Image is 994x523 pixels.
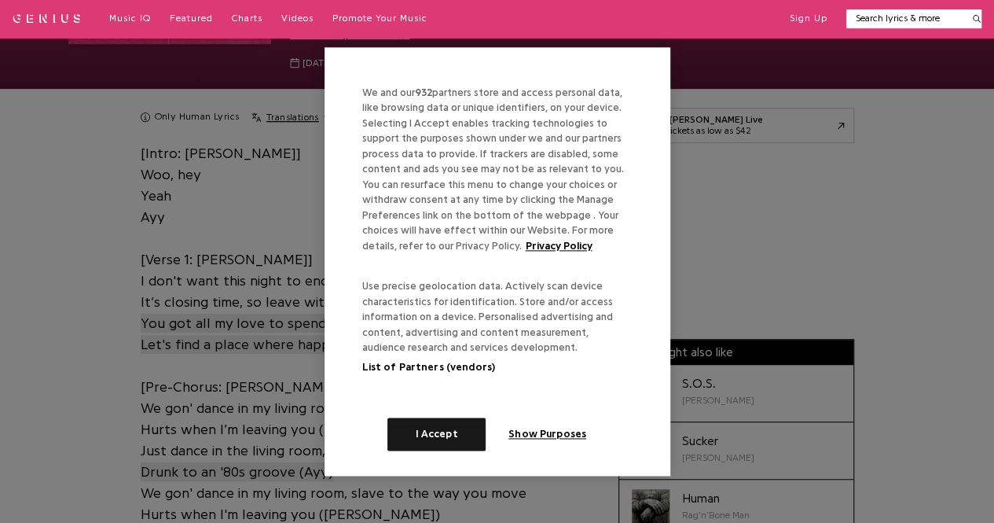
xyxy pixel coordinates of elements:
[362,85,646,279] div: We and our partners store and access personal data, like browsing data or unique identifiers, on ...
[232,13,262,23] span: Charts
[170,13,213,25] a: Featured
[109,13,151,23] span: Music IQ
[325,47,670,476] div: Privacy
[170,13,213,23] span: Featured
[526,241,592,251] a: More information about your privacy, opens in a new tab
[846,12,963,25] input: Search lyrics & more
[332,13,427,25] a: Promote Your Music
[387,418,486,451] button: I Accept
[232,13,262,25] a: Charts
[332,13,427,23] span: Promote Your Music
[325,47,670,476] div: Cookie banner
[109,13,151,25] a: Music IQ
[362,278,633,374] p: Use precise geolocation data. Actively scan device characteristics for identification. Store and/...
[415,87,432,98] span: 932
[281,13,314,23] span: Videos
[790,13,827,25] button: Sign Up
[281,13,314,25] a: Videos
[362,359,495,375] button: List of Partners (vendors)
[498,418,596,451] button: Show Purposes, Opens the preference center dialog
